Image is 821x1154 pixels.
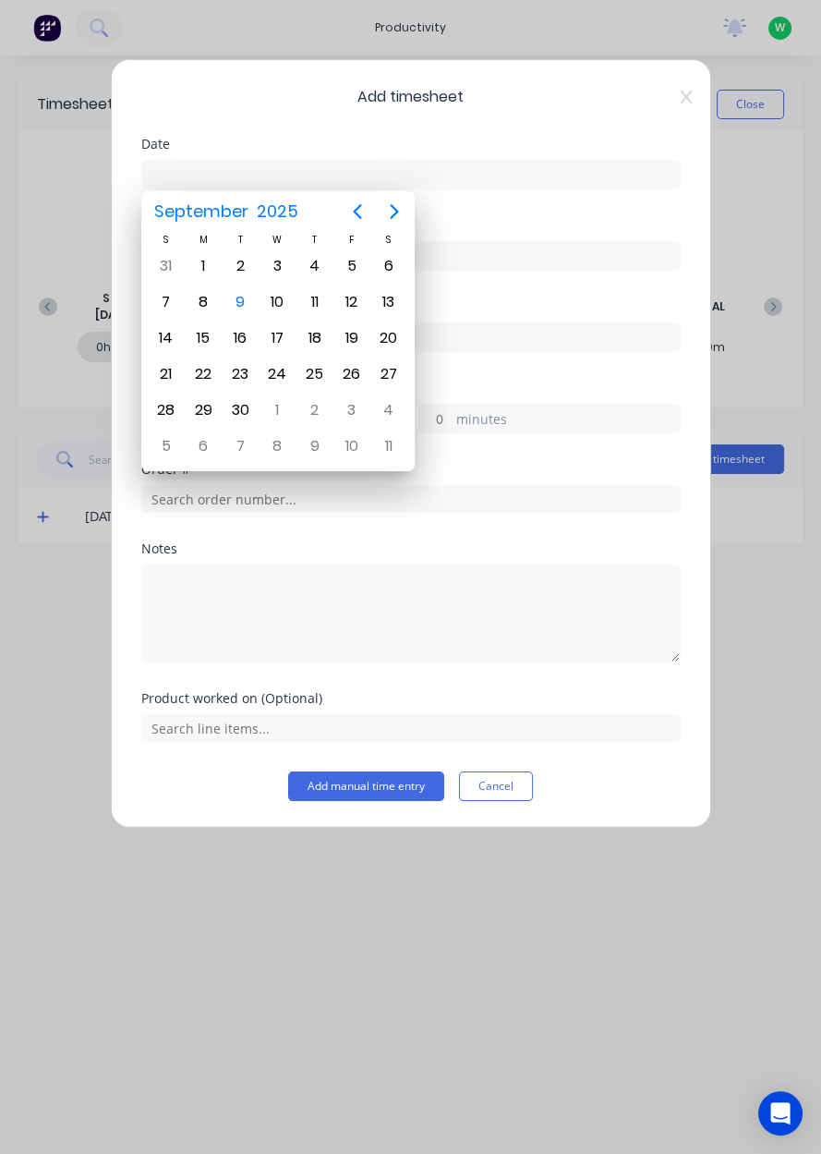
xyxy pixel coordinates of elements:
div: Monday, October 6, 2025 [189,432,217,460]
div: Saturday, September 27, 2025 [375,360,403,388]
div: Thursday, October 2, 2025 [301,396,329,424]
div: Sunday, September 21, 2025 [152,360,180,388]
input: 0 [419,405,452,432]
label: minutes [456,409,680,432]
div: Thursday, September 18, 2025 [301,324,329,352]
div: Thursday, September 4, 2025 [301,252,329,280]
div: Saturday, October 4, 2025 [375,396,403,424]
div: Monday, September 15, 2025 [189,324,217,352]
div: Sunday, September 14, 2025 [152,324,180,352]
div: Sunday, September 28, 2025 [152,396,180,424]
button: Previous page [339,193,376,230]
div: Friday, October 3, 2025 [338,396,366,424]
div: Tuesday, September 30, 2025 [226,396,254,424]
div: Thursday, September 11, 2025 [301,288,329,316]
div: Sunday, September 7, 2025 [152,288,180,316]
div: S [148,232,185,248]
div: Today, Tuesday, September 9, 2025 [226,288,254,316]
div: Friday, September 5, 2025 [338,252,366,280]
div: Saturday, September 20, 2025 [375,324,403,352]
span: September [151,195,253,228]
div: S [370,232,407,248]
div: Tuesday, October 7, 2025 [226,432,254,460]
input: Search line items... [141,714,681,742]
div: F [333,232,370,248]
input: Search order number... [141,485,681,513]
div: Monday, September 29, 2025 [189,396,217,424]
div: Saturday, September 6, 2025 [375,252,403,280]
div: Product worked on (Optional) [141,692,681,705]
div: Date [141,138,681,151]
div: T [222,232,259,248]
button: September2025 [143,195,310,228]
div: Friday, September 19, 2025 [338,324,366,352]
div: Sunday, October 5, 2025 [152,432,180,460]
div: Tuesday, September 2, 2025 [226,252,254,280]
div: Tuesday, September 23, 2025 [226,360,254,388]
div: Wednesday, September 3, 2025 [263,252,291,280]
div: Notes [141,542,681,555]
span: 2025 [253,195,303,228]
div: Open Intercom Messenger [758,1091,803,1136]
div: M [185,232,222,248]
div: Wednesday, September 24, 2025 [263,360,291,388]
div: Friday, September 12, 2025 [338,288,366,316]
span: Add timesheet [141,86,681,108]
div: Saturday, September 13, 2025 [375,288,403,316]
div: Sunday, August 31, 2025 [152,252,180,280]
div: Friday, October 10, 2025 [338,432,366,460]
div: Wednesday, October 8, 2025 [263,432,291,460]
div: Tuesday, September 16, 2025 [226,324,254,352]
div: Wednesday, September 10, 2025 [263,288,291,316]
div: Wednesday, October 1, 2025 [263,396,291,424]
div: Saturday, October 11, 2025 [375,432,403,460]
div: Monday, September 8, 2025 [189,288,217,316]
button: Add manual time entry [288,771,444,801]
div: W [259,232,296,248]
div: Thursday, September 25, 2025 [301,360,329,388]
div: Thursday, October 9, 2025 [301,432,329,460]
div: Order # [141,463,681,476]
button: Cancel [459,771,533,801]
button: Next page [376,193,413,230]
div: Monday, September 1, 2025 [189,252,217,280]
div: Monday, September 22, 2025 [189,360,217,388]
div: Friday, September 26, 2025 [338,360,366,388]
div: Wednesday, September 17, 2025 [263,324,291,352]
div: T [296,232,332,248]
